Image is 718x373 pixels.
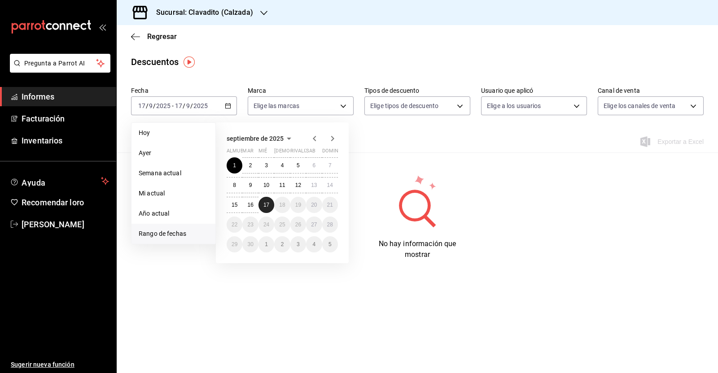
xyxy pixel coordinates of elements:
font: Recomendar loro [22,198,84,207]
input: -- [149,102,153,109]
button: Marcador de información sobre herramientas [184,56,195,68]
font: 27 [311,221,317,228]
font: Inventarios [22,136,62,145]
abbr: 19 de septiembre de 2025 [295,202,301,208]
input: ---- [156,102,171,109]
font: Sugerir nueva función [11,361,74,368]
font: 4 [312,241,315,247]
font: 5 [297,162,300,169]
font: 1 [265,241,268,247]
font: Informes [22,92,54,101]
font: Descuentos [131,56,179,67]
abbr: 6 de septiembre de 2025 [312,162,315,169]
button: 10 de septiembre de 2025 [258,177,274,193]
abbr: 26 de septiembre de 2025 [295,221,301,228]
abbr: 20 de septiembre de 2025 [311,202,317,208]
font: 25 [279,221,285,228]
font: / [146,102,149,109]
font: 13 [311,182,317,188]
font: Pregunta a Parrot AI [24,60,85,67]
button: 14 de septiembre de 2025 [322,177,338,193]
font: mar [242,148,253,154]
font: 8 [233,182,236,188]
abbr: 9 de septiembre de 2025 [249,182,252,188]
input: -- [186,102,190,109]
font: 26 [295,221,301,228]
abbr: 8 de septiembre de 2025 [233,182,236,188]
font: septiembre de 2025 [227,135,284,142]
abbr: 2 de octubre de 2025 [281,241,284,247]
abbr: 22 de septiembre de 2025 [232,221,237,228]
button: 28 de septiembre de 2025 [322,217,338,233]
button: 24 de septiembre de 2025 [258,217,274,233]
font: Año actual [139,210,169,217]
font: Usuario que aplicó [481,87,533,94]
font: Mi actual [139,190,165,197]
input: -- [138,102,146,109]
button: 1 de septiembre de 2025 [227,157,242,173]
button: 26 de septiembre de 2025 [290,217,306,233]
button: 5 de octubre de 2025 [322,236,338,252]
font: 18 [279,202,285,208]
abbr: sábado [306,148,315,157]
button: abrir_cajón_menú [99,23,106,30]
button: 4 de septiembre de 2025 [274,157,290,173]
button: 9 de septiembre de 2025 [242,177,258,193]
abbr: 17 de septiembre de 2025 [263,202,269,208]
abbr: 1 de octubre de 2025 [265,241,268,247]
font: 2 [281,241,284,247]
abbr: 14 de septiembre de 2025 [327,182,333,188]
font: / [190,102,193,109]
input: ---- [193,102,208,109]
button: 1 de octubre de 2025 [258,236,274,252]
button: 2 de octubre de 2025 [274,236,290,252]
font: Ayer [139,149,152,156]
abbr: 5 de septiembre de 2025 [297,162,300,169]
font: 17 [263,202,269,208]
abbr: jueves [274,148,327,157]
font: No hay información que mostrar [379,239,456,259]
abbr: 15 de septiembre de 2025 [232,202,237,208]
button: 16 de septiembre de 2025 [242,197,258,213]
font: 7 [328,162,332,169]
button: 13 de septiembre de 2025 [306,177,322,193]
font: Marca [248,87,266,94]
abbr: lunes [227,148,253,157]
button: 19 de septiembre de 2025 [290,197,306,213]
font: 21 [327,202,333,208]
font: Tipos de descuento [364,87,419,94]
font: 19 [295,202,301,208]
button: 8 de septiembre de 2025 [227,177,242,193]
button: 23 de septiembre de 2025 [242,217,258,233]
abbr: 7 de septiembre de 2025 [328,162,332,169]
font: Canal de venta [598,87,640,94]
font: 10 [263,182,269,188]
font: 2 [249,162,252,169]
font: Elige los canales de venta [604,102,675,109]
abbr: 3 de septiembre de 2025 [265,162,268,169]
font: 6 [312,162,315,169]
button: 6 de septiembre de 2025 [306,157,322,173]
a: Pregunta a Parrot AI [6,65,110,74]
font: 28 [327,221,333,228]
abbr: 24 de septiembre de 2025 [263,221,269,228]
button: Regresar [131,32,177,41]
button: 30 de septiembre de 2025 [242,236,258,252]
font: 23 [247,221,253,228]
font: dominio [322,148,344,154]
abbr: 30 de septiembre de 2025 [247,241,253,247]
button: 11 de septiembre de 2025 [274,177,290,193]
button: 27 de septiembre de 2025 [306,217,322,233]
font: 1 [233,162,236,169]
button: 7 de septiembre de 2025 [322,157,338,173]
abbr: 3 de octubre de 2025 [297,241,300,247]
font: Elige a los usuarios [487,102,541,109]
abbr: 12 de septiembre de 2025 [295,182,301,188]
abbr: 5 de octubre de 2025 [328,241,332,247]
font: 9 [249,182,252,188]
abbr: 28 de septiembre de 2025 [327,221,333,228]
button: 4 de octubre de 2025 [306,236,322,252]
abbr: miércoles [258,148,267,157]
font: / [153,102,156,109]
font: mié [258,148,267,154]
